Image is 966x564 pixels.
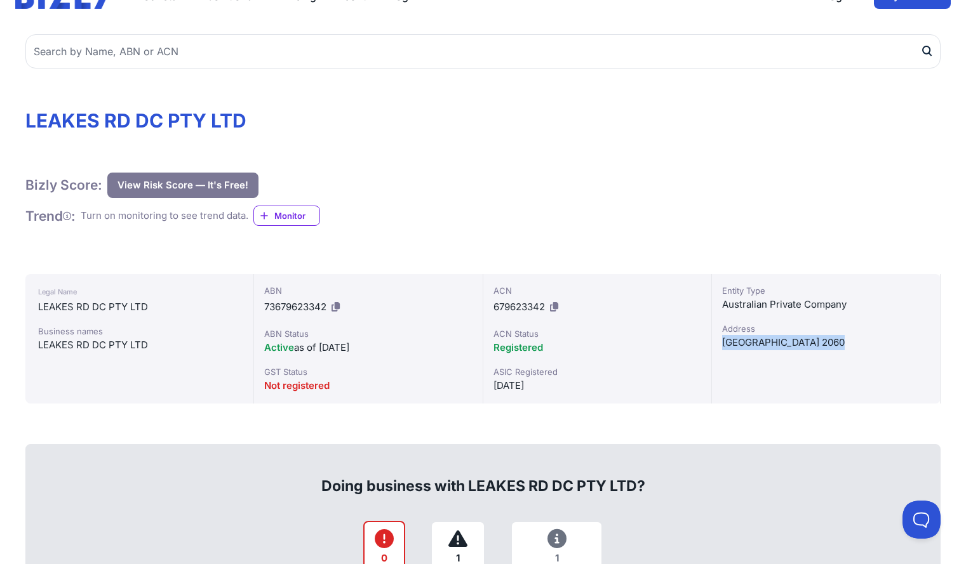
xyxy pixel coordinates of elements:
[25,34,941,69] input: Search by Name, ABN or ACN
[38,299,241,315] div: LEAKES RD DC PTY LTD
[38,338,241,353] div: LEAKES RD DC PTY LTD
[25,109,941,132] h1: LEAKES RD DC PTY LTD
[722,297,930,312] div: Australian Private Company
[264,365,472,378] div: GST Status
[722,284,930,297] div: Entity Type
[493,341,543,353] span: Registered
[39,456,927,496] div: Doing business with LEAKES RD DC PTY LTD?
[81,209,248,223] div: Turn on monitoring to see trend data.
[264,327,472,340] div: ABN Status
[493,284,701,297] div: ACN
[493,301,545,313] span: 679623342
[274,209,319,222] span: Monitor
[493,378,701,393] div: [DATE]
[25,176,102,193] h1: Bizly Score:
[264,379,330,391] span: Not registered
[493,365,701,378] div: ASIC Registered
[38,284,241,299] div: Legal Name
[253,206,320,226] a: Monitor
[38,325,241,338] div: Business names
[902,501,941,539] iframe: Toggle Customer Support
[493,327,701,340] div: ACN Status
[264,301,326,313] span: 73679623342
[264,284,472,297] div: ABN
[25,207,76,225] h1: Trend :
[107,173,258,198] button: View Risk Score — It's Free!
[722,322,930,335] div: Address
[722,335,930,350] div: [GEOGRAPHIC_DATA] 2060
[264,341,294,353] span: Active
[264,340,472,355] div: as of [DATE]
